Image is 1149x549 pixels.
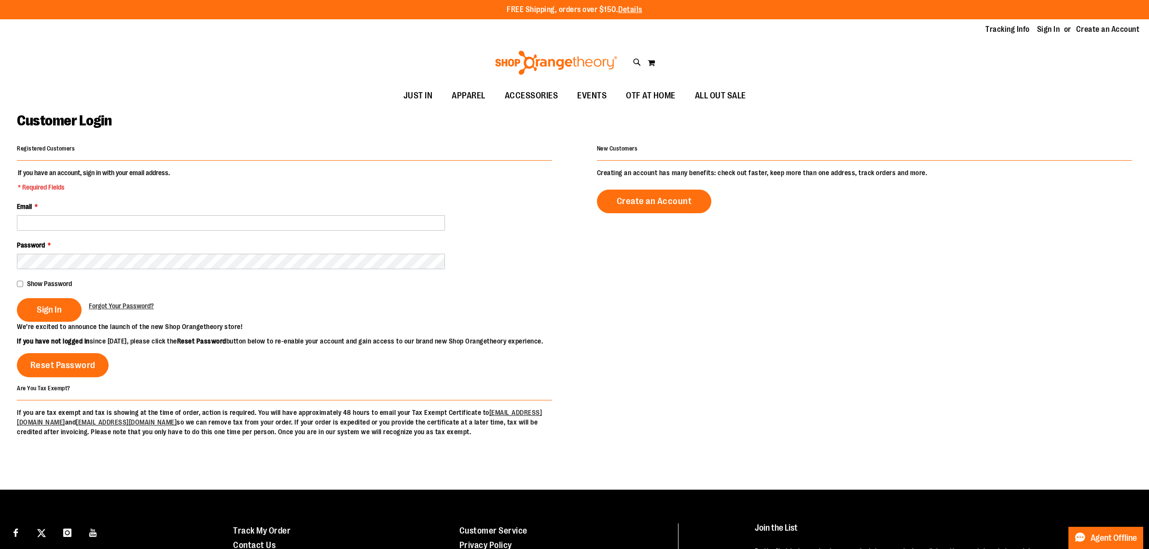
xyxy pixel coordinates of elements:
[17,336,575,346] p: since [DATE], please click the button below to re-enable your account and gain access to our bran...
[233,526,291,535] a: Track My Order
[89,302,154,310] span: Forgot Your Password?
[597,145,638,152] strong: New Customers
[618,5,642,14] a: Details
[505,85,558,107] span: ACCESSORIES
[17,337,90,345] strong: If you have not logged in
[76,418,177,426] a: [EMAIL_ADDRESS][DOMAIN_NAME]
[597,168,1132,178] p: Creating an account has many benefits: check out faster, keep more than one address, track orders...
[17,112,111,129] span: Customer Login
[597,190,712,213] a: Create an Account
[37,304,62,315] span: Sign In
[7,523,24,540] a: Visit our Facebook page
[27,280,72,288] span: Show Password
[577,85,607,107] span: EVENTS
[626,85,676,107] span: OTF AT HOME
[17,203,32,210] span: Email
[452,85,485,107] span: APPAREL
[33,523,50,540] a: Visit our X page
[459,526,527,535] a: Customer Service
[17,408,552,437] p: If you are tax exempt and tax is showing at the time of order, action is required. You will have ...
[17,168,171,192] legend: If you have an account, sign in with your email address.
[17,298,82,322] button: Sign In
[17,322,575,331] p: We’re excited to announce the launch of the new Shop Orangetheory store!
[695,85,746,107] span: ALL OUT SALE
[17,353,109,377] a: Reset Password
[1076,24,1140,35] a: Create an Account
[17,145,75,152] strong: Registered Customers
[617,196,692,206] span: Create an Account
[85,523,102,540] a: Visit our Youtube page
[37,529,46,537] img: Twitter
[1068,527,1143,549] button: Agent Offline
[507,4,642,15] p: FREE Shipping, orders over $150.
[17,385,70,392] strong: Are You Tax Exempt?
[30,360,96,371] span: Reset Password
[403,85,433,107] span: JUST IN
[18,182,170,192] span: * Required Fields
[17,241,45,249] span: Password
[1037,24,1060,35] a: Sign In
[985,24,1030,35] a: Tracking Info
[494,51,619,75] img: Shop Orangetheory
[59,523,76,540] a: Visit our Instagram page
[1091,534,1137,543] span: Agent Offline
[89,301,154,311] a: Forgot Your Password?
[755,523,1123,541] h4: Join the List
[177,337,226,345] strong: Reset Password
